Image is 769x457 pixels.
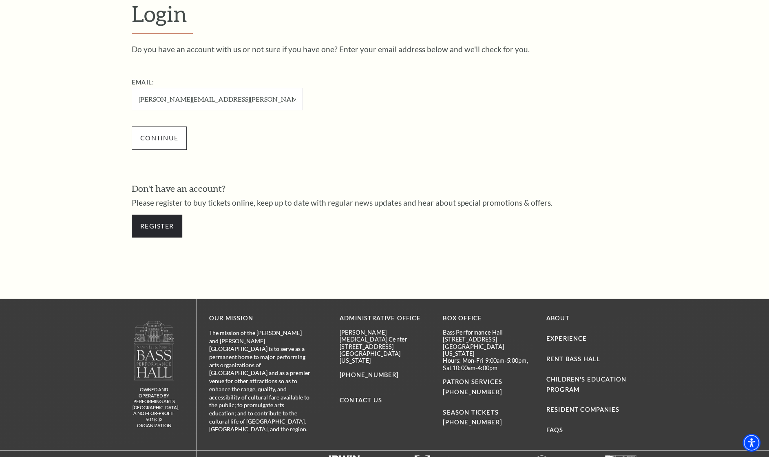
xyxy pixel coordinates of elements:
a: About [546,315,570,322]
p: [PHONE_NUMBER] [340,370,431,380]
img: owned and operated by Performing Arts Fort Worth, A NOT-FOR-PROFIT 501(C)3 ORGANIZATION [133,320,175,380]
label: Email: [132,79,154,86]
p: [PERSON_NAME][MEDICAL_DATA] Center [340,329,431,343]
p: Bass Performance Hall [443,329,534,336]
span: Login [132,0,187,27]
a: Resident Companies [546,406,619,413]
h3: Don't have an account? [132,182,637,195]
p: [STREET_ADDRESS] [340,343,431,350]
a: Children's Education Program [546,376,626,393]
a: Register [132,215,182,237]
p: PATRON SERVICES [PHONE_NUMBER] [443,377,534,397]
input: Submit button [132,126,187,149]
p: Hours: Mon-Fri 9:00am-5:00pm, Sat 10:00am-4:00pm [443,357,534,371]
p: Do you have an account with us or not sure if you have one? Enter your email address below and we... [132,45,637,53]
p: The mission of the [PERSON_NAME] and [PERSON_NAME][GEOGRAPHIC_DATA] is to serve as a permanent ho... [209,329,311,433]
p: Please register to buy tickets online, keep up to date with regular news updates and hear about s... [132,199,637,206]
p: SEASON TICKETS [PHONE_NUMBER] [443,397,534,428]
p: [STREET_ADDRESS] [443,336,534,343]
p: [GEOGRAPHIC_DATA][US_STATE] [443,343,534,357]
p: OUR MISSION [209,313,311,324]
input: Required [132,88,303,110]
p: owned and operated by Performing Arts [GEOGRAPHIC_DATA], A NOT-FOR-PROFIT 501(C)3 ORGANIZATION [133,387,175,428]
a: Experience [546,335,587,342]
div: Accessibility Menu [742,434,760,452]
p: BOX OFFICE [443,313,534,324]
a: FAQs [546,426,563,433]
a: Contact Us [340,397,382,404]
p: Administrative Office [340,313,431,324]
p: [GEOGRAPHIC_DATA][US_STATE] [340,350,431,364]
a: Rent Bass Hall [546,355,600,362]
